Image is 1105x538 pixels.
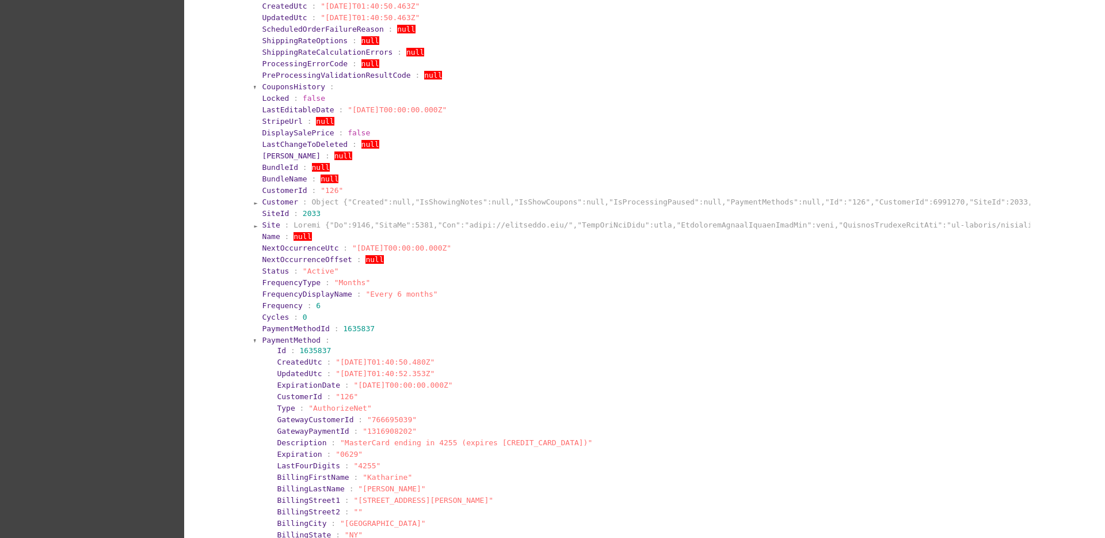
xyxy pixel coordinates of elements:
[316,301,321,310] span: 6
[262,221,280,229] span: Site
[262,105,334,114] span: LastEditableDate
[397,25,415,33] span: null
[262,117,302,126] span: StripeUrl
[277,450,322,459] span: Expiration
[262,59,348,68] span: ProcessingErrorCode
[277,507,340,516] span: BillingStreet2
[294,232,311,241] span: null
[262,290,352,298] span: FrequencyDisplayName
[338,105,343,114] span: :
[308,404,372,412] span: "AuthorizeNet"
[397,48,402,56] span: :
[294,267,298,275] span: :
[277,484,344,493] span: BillingLastName
[365,290,437,298] span: "Every 6 months"
[277,404,295,412] span: Type
[262,163,298,172] span: BundleId
[294,209,298,218] span: :
[340,519,426,528] span: "[GEOGRAPHIC_DATA]"
[365,255,383,264] span: null
[343,244,348,252] span: :
[312,163,330,172] span: null
[345,496,349,505] span: :
[303,163,307,172] span: :
[357,290,361,298] span: :
[343,324,375,333] span: 1635837
[262,94,289,103] span: Locked
[262,82,325,91] span: CouponsHistory
[353,461,380,470] span: "4255"
[262,198,298,206] span: Customer
[262,175,307,183] span: BundleName
[336,392,358,401] span: "126"
[262,267,289,275] span: Status
[307,117,312,126] span: :
[353,473,358,482] span: :
[262,48,393,56] span: ShippingRateCalculationErrors
[262,244,338,252] span: NextOccurrenceUtc
[303,198,307,206] span: :
[363,427,417,435] span: "1316908202"
[262,2,307,10] span: CreatedUtc
[367,415,417,424] span: "766695039"
[336,369,435,378] span: "[DATE]T01:40:52.353Z"
[352,36,357,45] span: :
[312,186,317,195] span: :
[388,25,393,33] span: :
[361,59,379,68] span: null
[300,346,331,355] span: 1635837
[325,336,330,344] span: :
[330,82,334,91] span: :
[345,461,349,470] span: :
[357,255,361,264] span: :
[277,358,322,366] span: CreatedUtc
[277,346,286,355] span: Id
[312,2,317,10] span: :
[312,175,317,183] span: :
[262,13,307,22] span: UpdatedUtc
[303,94,325,103] span: false
[285,232,289,241] span: :
[300,404,304,412] span: :
[262,278,321,287] span: FrequencyType
[291,346,295,355] span: :
[303,209,321,218] span: 2033
[325,151,330,160] span: :
[262,186,307,195] span: CustomerId
[352,244,451,252] span: "[DATE]T00:00:00.000Z"
[307,301,312,310] span: :
[406,48,424,56] span: null
[336,358,435,366] span: "[DATE]T01:40:50.480Z"
[303,267,339,275] span: "Active"
[353,427,358,435] span: :
[327,369,331,378] span: :
[338,128,343,137] span: :
[277,369,322,378] span: UpdatedUtc
[352,59,357,68] span: :
[327,392,331,401] span: :
[277,473,349,482] span: BillingFirstName
[321,175,338,183] span: null
[277,438,326,447] span: Description
[358,484,425,493] span: "[PERSON_NAME]"
[262,209,289,218] span: SiteId
[262,151,321,160] span: [PERSON_NAME]
[331,438,336,447] span: :
[424,71,442,79] span: null
[321,186,343,195] span: "126"
[277,519,326,528] span: BillingCity
[345,507,349,516] span: :
[262,140,348,149] span: LastChangeToDeleted
[353,381,452,389] span: "[DATE]T00:00:00.000Z"
[277,496,340,505] span: BillingStreet1
[325,278,330,287] span: :
[262,324,329,333] span: PaymentMethodId
[353,507,363,516] span: ""
[361,140,379,149] span: null
[262,36,348,45] span: ShippingRateOptions
[363,473,412,482] span: "Katharine"
[416,71,420,79] span: :
[352,140,357,149] span: :
[294,94,298,103] span: :
[277,461,340,470] span: LastFourDigits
